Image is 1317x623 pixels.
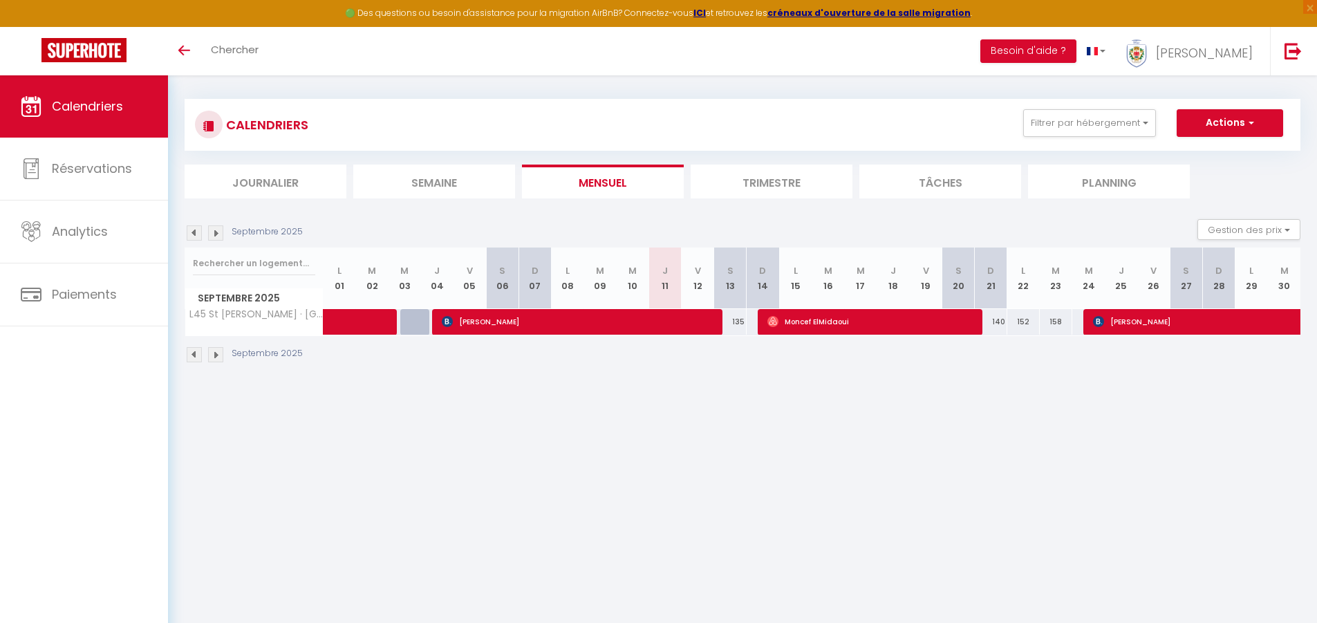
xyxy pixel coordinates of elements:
[185,165,346,198] li: Journalier
[909,248,942,309] th: 19
[1183,264,1189,277] abbr: S
[583,248,616,309] th: 09
[859,165,1021,198] li: Tâches
[232,347,303,360] p: Septembre 2025
[1156,44,1253,62] span: [PERSON_NAME]
[200,27,269,75] a: Chercher
[714,248,747,309] th: 13
[955,264,962,277] abbr: S
[767,7,971,19] a: créneaux d'ouverture de la salle migration
[1268,248,1300,309] th: 30
[691,165,852,198] li: Trimestre
[211,42,259,57] span: Chercher
[1197,219,1300,240] button: Gestion des prix
[52,286,117,303] span: Paiements
[693,7,706,19] a: ICI
[1085,264,1093,277] abbr: M
[41,38,127,62] img: Super Booking
[421,248,454,309] th: 04
[368,264,376,277] abbr: M
[714,309,747,335] div: 135
[1215,264,1222,277] abbr: D
[767,308,973,335] span: Moncef ElMidaoui
[356,248,389,309] th: 02
[223,109,308,140] h3: CALENDRIERS
[193,251,315,276] input: Rechercher un logement...
[532,264,539,277] abbr: D
[628,264,637,277] abbr: M
[400,264,409,277] abbr: M
[324,248,356,309] th: 01
[616,248,648,309] th: 10
[467,264,473,277] abbr: V
[353,165,515,198] li: Semaine
[747,248,779,309] th: 14
[1105,248,1137,309] th: 25
[185,288,323,308] span: Septembre 2025
[389,248,421,309] th: 03
[649,248,682,309] th: 11
[1126,39,1147,68] img: ...
[890,264,896,277] abbr: J
[232,225,303,239] p: Septembre 2025
[727,264,734,277] abbr: S
[1285,42,1302,59] img: logout
[551,248,583,309] th: 08
[1249,264,1253,277] abbr: L
[519,248,551,309] th: 07
[1023,109,1156,137] button: Filtrer par hébergement
[1052,264,1060,277] abbr: M
[1119,264,1124,277] abbr: J
[52,97,123,115] span: Calendriers
[1177,109,1283,137] button: Actions
[1280,264,1289,277] abbr: M
[596,264,604,277] abbr: M
[695,264,701,277] abbr: V
[975,309,1007,335] div: 140
[975,248,1007,309] th: 21
[980,39,1076,63] button: Besoin d'aide ?
[486,248,519,309] th: 06
[844,248,877,309] th: 17
[812,248,844,309] th: 16
[337,264,342,277] abbr: L
[1137,248,1170,309] th: 26
[187,309,326,319] span: L45 St [PERSON_NAME] · [GEOGRAPHIC_DATA][PERSON_NAME]/ Balcon, Parking WIFI
[662,264,668,277] abbr: J
[1258,561,1307,613] iframe: Chat
[877,248,909,309] th: 18
[1007,248,1040,309] th: 22
[454,248,486,309] th: 05
[1040,309,1072,335] div: 158
[759,264,766,277] abbr: D
[52,223,108,240] span: Analytics
[1040,248,1072,309] th: 23
[1028,165,1190,198] li: Planning
[1007,309,1040,335] div: 152
[442,308,713,335] span: [PERSON_NAME]
[522,165,684,198] li: Mensuel
[942,248,975,309] th: 20
[1072,248,1105,309] th: 24
[499,264,505,277] abbr: S
[1021,264,1025,277] abbr: L
[794,264,798,277] abbr: L
[1150,264,1157,277] abbr: V
[779,248,812,309] th: 15
[923,264,929,277] abbr: V
[824,264,832,277] abbr: M
[1170,248,1202,309] th: 27
[1235,248,1268,309] th: 29
[566,264,570,277] abbr: L
[1202,248,1235,309] th: 28
[434,264,440,277] abbr: J
[52,160,132,177] span: Réservations
[682,248,714,309] th: 12
[987,264,994,277] abbr: D
[1116,27,1270,75] a: ... [PERSON_NAME]
[857,264,865,277] abbr: M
